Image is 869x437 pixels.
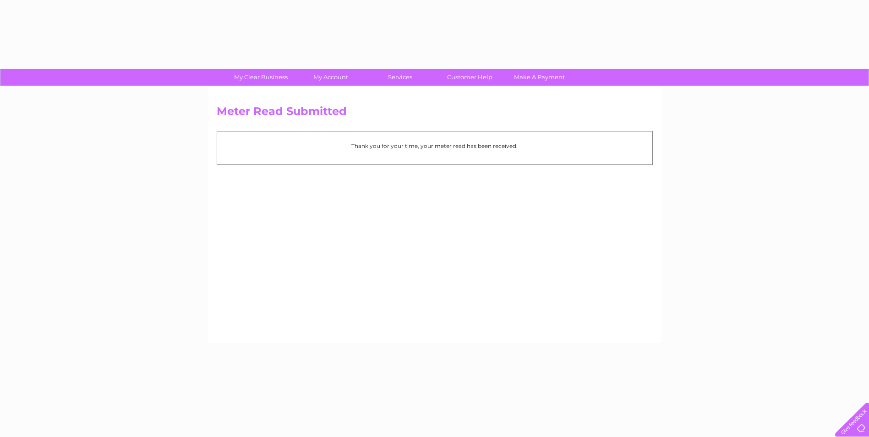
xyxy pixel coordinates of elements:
[217,105,653,122] h2: Meter Read Submitted
[502,69,577,86] a: Make A Payment
[223,69,299,86] a: My Clear Business
[222,142,648,150] p: Thank you for your time, your meter read has been received.
[293,69,368,86] a: My Account
[432,69,508,86] a: Customer Help
[362,69,438,86] a: Services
